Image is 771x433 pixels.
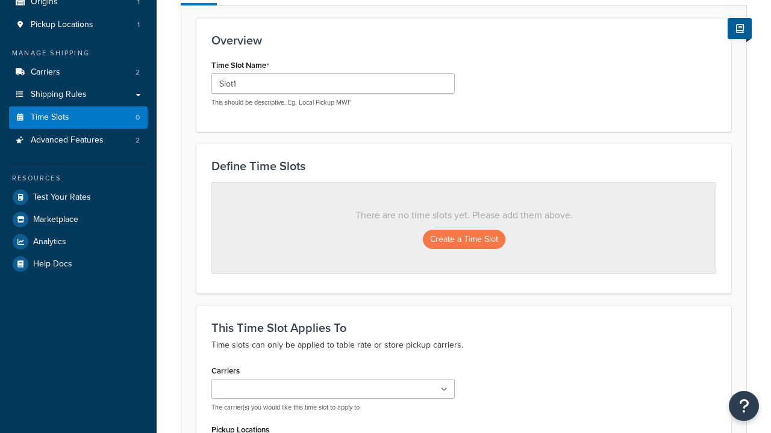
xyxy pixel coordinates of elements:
[136,67,140,78] span: 2
[33,192,91,203] span: Test Your Rates
[211,321,716,334] h3: This Time Slot Applies To
[31,90,87,100] span: Shipping Rules
[211,338,716,352] p: Time slots can only be applied to table rate or store pickup carriers.
[9,253,148,275] a: Help Docs
[33,237,66,247] span: Analytics
[9,14,148,36] a: Pickup Locations1
[729,391,759,421] button: Open Resource Center
[9,106,148,129] a: Time Slots0
[31,20,93,30] span: Pickup Locations
[136,112,140,123] span: 0
[9,209,148,230] a: Marketplace
[211,61,269,70] label: Time Slot Name
[31,135,104,146] span: Advanced Features
[9,129,148,152] a: Advanced Features2
[9,231,148,253] a: Analytics
[9,14,148,36] li: Pickup Locations
[136,135,140,146] span: 2
[211,159,716,173] h3: Define Time Slots
[31,67,60,78] span: Carriers
[9,84,148,106] a: Shipping Rules
[33,259,72,269] span: Help Docs
[211,366,240,375] label: Carriers
[33,215,78,225] span: Marketplace
[211,403,455,412] p: The carrier(s) you would like this time slot to apply to
[9,106,148,129] li: Time Slots
[9,129,148,152] li: Advanced Features
[137,20,140,30] span: 1
[9,173,148,183] div: Resources
[728,18,752,39] button: Show Help Docs
[211,34,716,47] h3: Overview
[31,112,69,123] span: Time Slots
[236,207,691,224] p: There are no time slots yet. Please add them above.
[9,61,148,84] li: Carriers
[211,98,455,107] p: This should be descriptive. Eg. Local Pickup MWF
[9,61,148,84] a: Carriers2
[9,186,148,208] a: Test Your Rates
[423,230,505,249] button: Create a Time Slot
[9,48,148,58] div: Manage Shipping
